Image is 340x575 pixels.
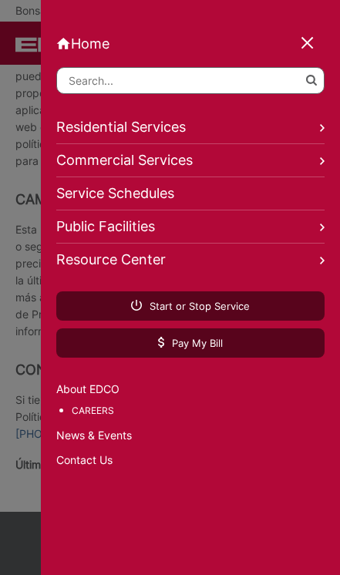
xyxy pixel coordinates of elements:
[56,244,325,276] a: Resource Center
[56,144,325,177] a: Commercial Services
[56,111,325,144] a: Residential Services
[56,177,325,210] a: Service Schedules
[56,67,325,94] input: Search
[131,299,250,313] span: Start or Stop Service
[56,452,325,469] a: Contact Us
[56,35,325,52] a: Home
[72,402,325,419] a: Careers
[56,381,325,398] a: About EDCO
[56,210,325,244] a: Public Facilities
[56,291,325,321] a: Start or Stop Service
[56,427,325,444] a: News & Events
[56,328,325,358] a: Pay My Bill
[158,336,223,350] span: Pay My Bill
